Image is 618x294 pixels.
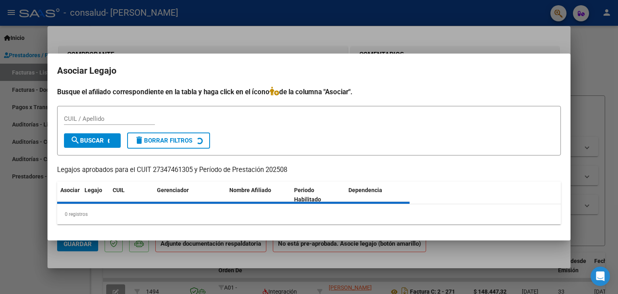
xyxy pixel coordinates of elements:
[57,182,81,208] datatable-header-cell: Asociar
[154,182,226,208] datatable-header-cell: Gerenciador
[70,135,80,145] mat-icon: search
[127,133,210,149] button: Borrar Filtros
[291,182,345,208] datatable-header-cell: Periodo Habilitado
[57,63,561,79] h2: Asociar Legajo
[70,137,104,144] span: Buscar
[591,267,610,286] div: Open Intercom Messenger
[60,187,80,193] span: Asociar
[64,133,121,148] button: Buscar
[345,182,410,208] datatable-header-cell: Dependencia
[57,87,561,97] h4: Busque el afiliado correspondiente en la tabla y haga click en el ícono de la columna "Asociar".
[134,135,144,145] mat-icon: delete
[294,187,321,203] span: Periodo Habilitado
[84,187,102,193] span: Legajo
[229,187,271,193] span: Nombre Afiliado
[109,182,154,208] datatable-header-cell: CUIL
[226,182,291,208] datatable-header-cell: Nombre Afiliado
[348,187,382,193] span: Dependencia
[113,187,125,193] span: CUIL
[134,137,192,144] span: Borrar Filtros
[57,204,561,224] div: 0 registros
[57,165,561,175] p: Legajos aprobados para el CUIT 27347461305 y Período de Prestación 202508
[81,182,109,208] datatable-header-cell: Legajo
[157,187,189,193] span: Gerenciador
